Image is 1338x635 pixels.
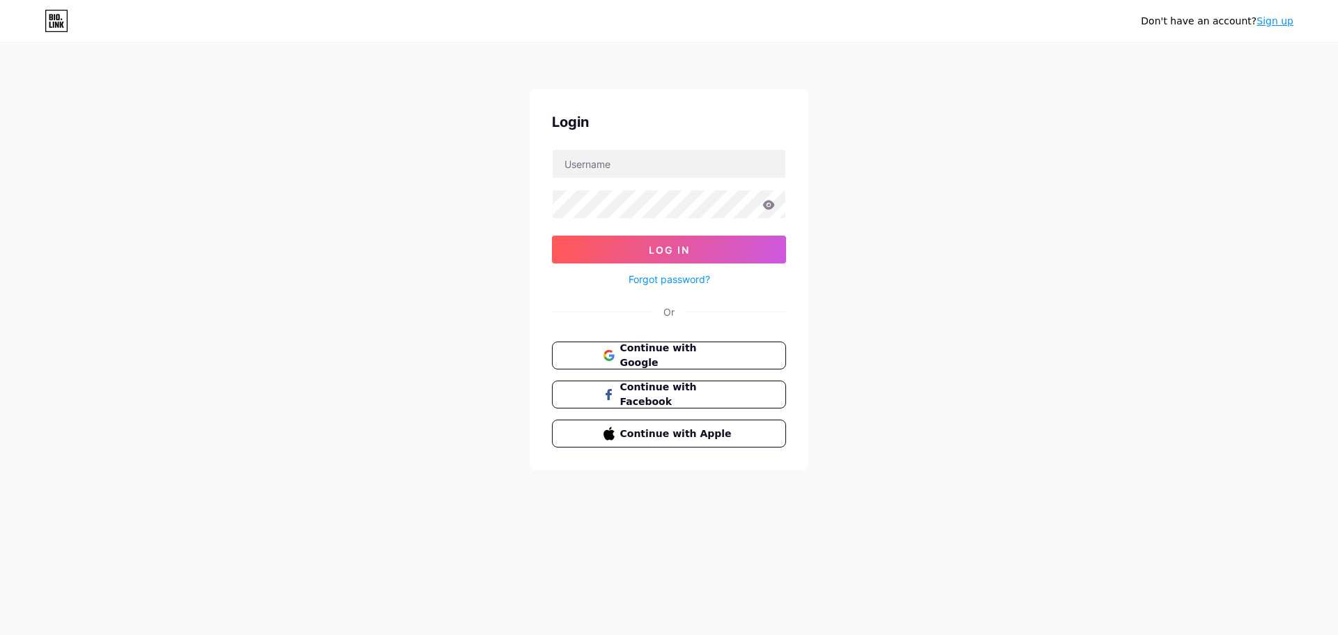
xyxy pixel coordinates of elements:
[620,427,735,441] span: Continue with Apple
[663,305,675,319] div: Or
[552,420,786,447] button: Continue with Apple
[1141,14,1293,29] div: Don't have an account?
[552,381,786,408] button: Continue with Facebook
[552,342,786,369] button: Continue with Google
[1256,15,1293,26] a: Sign up
[620,341,735,370] span: Continue with Google
[629,272,710,286] a: Forgot password?
[620,380,735,409] span: Continue with Facebook
[553,150,785,178] input: Username
[649,244,690,256] span: Log In
[552,112,786,132] div: Login
[552,236,786,263] button: Log In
